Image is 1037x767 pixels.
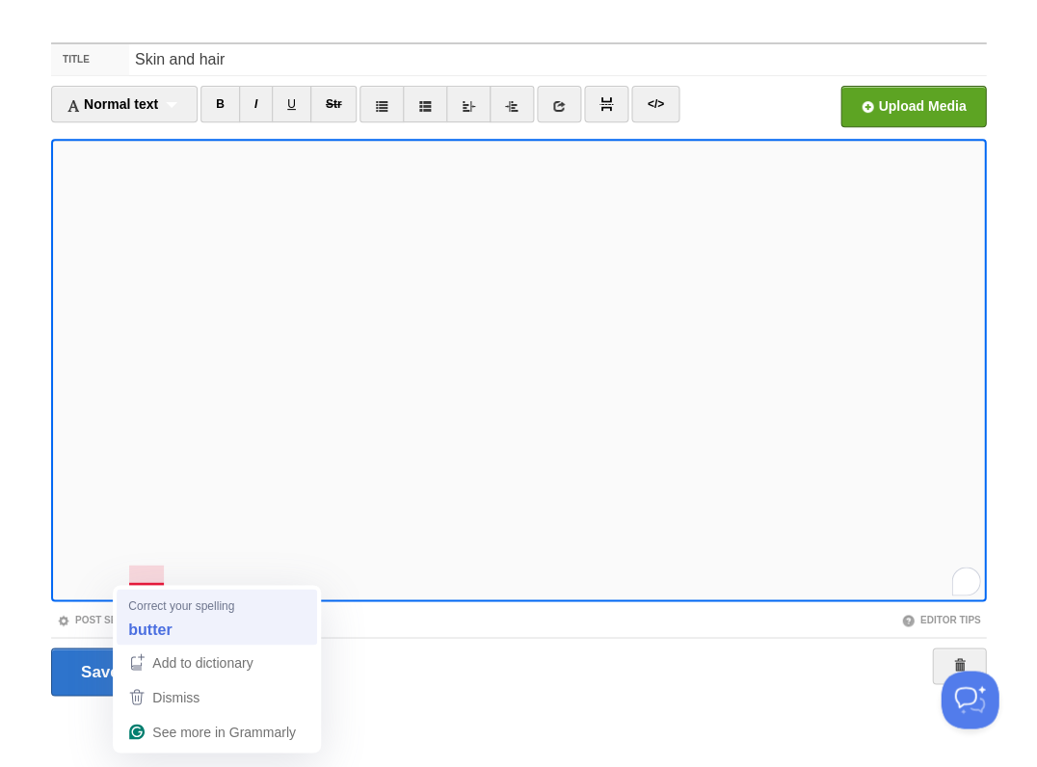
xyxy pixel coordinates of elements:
[941,671,998,728] iframe: Help Scout Beacon - Open
[326,97,342,111] del: Str
[51,44,129,75] label: Title
[272,86,311,122] a: U
[57,614,152,624] a: Post Settings
[239,86,273,122] a: I
[66,96,158,112] span: Normal text
[599,97,613,111] img: pagebreak-icon.png
[631,86,678,122] a: </>
[200,86,240,122] a: B
[51,648,247,696] input: Save and Publish
[310,86,358,122] a: Str
[901,614,980,624] a: Editor Tips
